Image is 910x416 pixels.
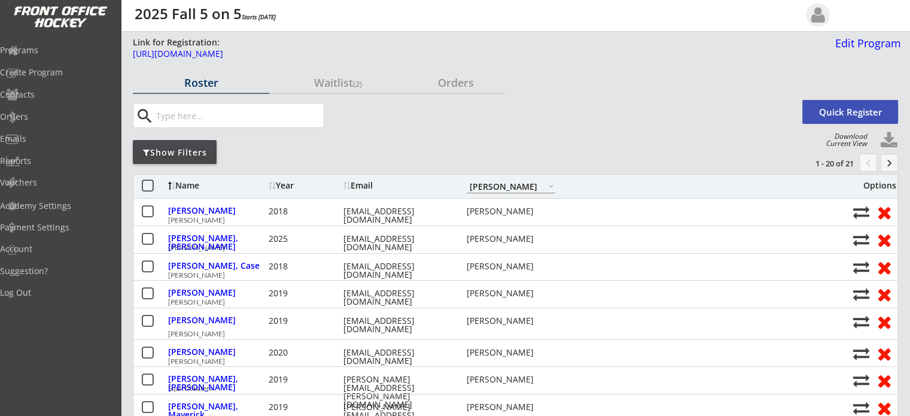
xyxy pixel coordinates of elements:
div: 2019 [269,289,340,297]
button: Remove from roster (no refund) [873,285,895,303]
button: keyboard_arrow_right [880,154,898,172]
input: Type here... [154,104,324,127]
font: (2) [353,78,362,89]
div: 2018 [269,262,340,271]
div: [PERSON_NAME] [168,358,847,365]
div: [PERSON_NAME] [467,207,555,215]
div: Squirt/Skaters [168,385,847,392]
button: Move player [853,372,869,388]
button: Remove from roster (no refund) [873,371,895,390]
div: [EMAIL_ADDRESS][DOMAIN_NAME] [343,289,451,306]
div: [PERSON_NAME] [168,330,847,338]
button: Move player [853,314,869,330]
button: Move player [853,345,869,362]
div: Orders [407,77,505,88]
button: Remove from roster (no refund) [873,203,895,221]
div: [PERSON_NAME] [467,348,555,357]
button: Move player [853,204,869,220]
div: Year [269,181,340,190]
div: [PERSON_NAME] [168,217,847,224]
div: [PERSON_NAME] [467,235,555,243]
div: Roster [133,77,269,88]
div: [PERSON_NAME][EMAIL_ADDRESS][PERSON_NAME][DOMAIN_NAME] [343,375,451,409]
button: Move player [853,232,869,248]
a: [URL][DOMAIN_NAME] [133,50,736,65]
div: [EMAIL_ADDRESS][DOMAIN_NAME] [343,262,451,279]
div: [PERSON_NAME] [467,403,555,411]
em: Starts [DATE] [242,13,276,21]
div: [URL][DOMAIN_NAME] [133,50,736,58]
div: [EMAIL_ADDRESS][DOMAIN_NAME] [343,235,451,251]
div: 1 - 20 of 21 [792,158,854,169]
div: [PERSON_NAME] [168,316,266,324]
div: Download Current View [820,133,868,147]
div: [PERSON_NAME], Case [168,262,266,270]
div: 2018 [269,207,340,215]
div: 2025 [269,235,340,243]
div: [EMAIL_ADDRESS][DOMAIN_NAME] [343,207,451,224]
div: 2019 [269,403,340,411]
div: 2020 [269,348,340,357]
button: Remove from roster (no refund) [873,312,895,331]
div: [PERSON_NAME] [467,375,555,384]
div: [EMAIL_ADDRESS][DOMAIN_NAME] [343,348,451,365]
div: [PERSON_NAME], [PERSON_NAME] [168,234,266,251]
div: [PERSON_NAME] [168,348,266,356]
div: Show Filters [133,147,217,159]
div: [PERSON_NAME] [168,207,266,215]
button: Remove from roster (no refund) [873,230,895,249]
div: Link for Registration: [133,37,221,48]
button: search [135,107,154,126]
button: Remove from roster (no refund) [873,344,895,363]
div: [PERSON_NAME] [168,272,847,279]
div: [EMAIL_ADDRESS][DOMAIN_NAME] [343,317,451,333]
div: [PERSON_NAME], [PERSON_NAME] [168,375,266,391]
button: Move player [853,400,869,416]
div: [PERSON_NAME] [168,289,266,297]
button: Move player [853,259,869,275]
a: Edit Program [830,38,901,59]
div: Name [168,181,266,190]
button: Quick Register [802,100,898,124]
button: Click to download full roster. Your browser settings may try to block it, check your security set... [880,132,898,150]
button: Move player [853,286,869,302]
button: chevron_left [859,154,877,172]
div: Options [853,181,896,190]
div: 2019 [269,317,340,325]
div: Waitlist [270,77,406,88]
div: Email [343,181,451,190]
button: Remove from roster (no refund) [873,258,895,277]
div: [PERSON_NAME] [168,244,847,251]
div: 2019 [269,375,340,384]
div: Edit Program [830,38,901,48]
div: [PERSON_NAME] [467,262,555,271]
div: [PERSON_NAME] [168,299,847,306]
div: [PERSON_NAME] [467,289,555,297]
div: [PERSON_NAME] [467,317,555,325]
